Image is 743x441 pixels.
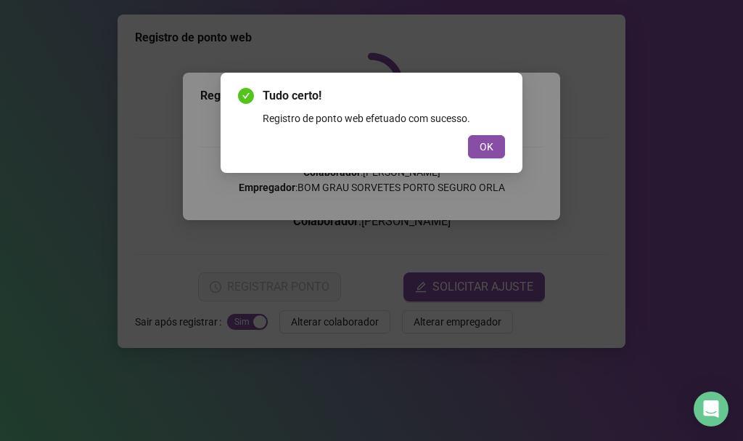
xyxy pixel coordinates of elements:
div: Open Intercom Messenger [694,392,728,426]
div: Registro de ponto web efetuado com sucesso. [263,110,505,126]
span: check-circle [238,88,254,104]
span: Tudo certo! [263,87,505,105]
span: OK [480,139,493,155]
button: OK [468,135,505,158]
